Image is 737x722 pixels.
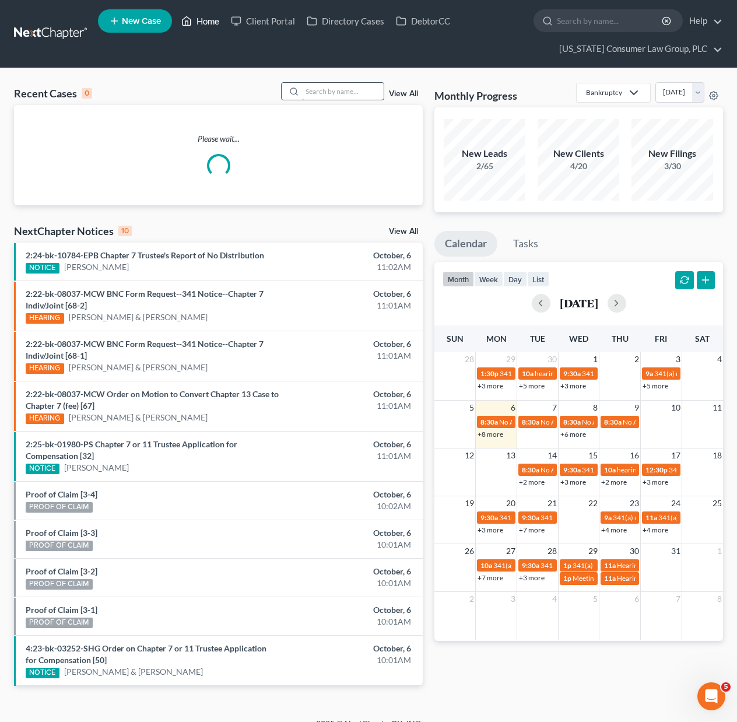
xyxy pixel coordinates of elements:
span: 9:30a [522,513,539,522]
div: 10 [118,226,132,236]
span: 6 [633,592,640,606]
span: 9a [604,513,612,522]
div: PROOF OF CLAIM [26,541,93,551]
div: HEARING [26,413,64,424]
div: October, 6 [290,388,411,400]
span: 11 [711,401,723,415]
input: Search by name... [302,83,384,100]
span: 8:30a [522,418,539,426]
div: 11:01AM [290,400,411,412]
button: day [503,271,527,287]
a: Client Portal [225,10,301,31]
span: 341(a) meeting for [PERSON_NAME] [500,369,612,378]
span: 1p [563,574,571,583]
span: 18 [711,448,723,462]
a: Calendar [434,231,497,257]
a: Tasks [503,231,549,257]
div: 11:02AM [290,261,411,273]
span: 26 [464,544,475,558]
div: New Filings [631,147,713,160]
span: 30 [629,544,640,558]
span: 14 [546,448,558,462]
span: 1p [563,561,571,570]
a: +3 more [643,478,668,486]
div: October, 6 [290,566,411,577]
a: DebtorCC [390,10,456,31]
span: 9:30a [563,369,581,378]
span: 2 [468,592,475,606]
a: View All [389,227,418,236]
span: 8:30a [563,418,581,426]
a: Proof of Claim [3-3] [26,528,97,538]
a: 2:22-bk-08037-MCW BNC Form Request--341 Notice--Chapter 7 Indiv/Joint [68-1] [26,339,264,360]
span: Tue [530,334,545,344]
div: 11:01AM [290,450,411,462]
span: 4 [551,592,558,606]
a: +3 more [478,525,503,534]
span: Sat [695,334,710,344]
div: PROOF OF CLAIM [26,618,93,628]
a: [PERSON_NAME] [64,261,129,273]
span: 9 [633,401,640,415]
a: +4 more [643,525,668,534]
span: 341(a) meeting for [PERSON_NAME] [541,513,653,522]
span: 30 [546,352,558,366]
div: 11:01AM [290,350,411,362]
span: 5 [468,401,475,415]
span: 25 [711,496,723,510]
span: 341(a) meeting for [PERSON_NAME] & [PERSON_NAME] [499,513,673,522]
span: 15 [587,448,599,462]
span: 12 [464,448,475,462]
span: 341(a) meeting for [PERSON_NAME] & [PERSON_NAME] [493,561,668,570]
a: [PERSON_NAME] & [PERSON_NAME] [64,666,203,678]
span: 8:30a [480,418,498,426]
span: 7 [675,592,682,606]
a: Proof of Claim [3-1] [26,605,97,615]
span: 341(a) meeting for [PERSON_NAME] [541,561,653,570]
div: Bankruptcy [586,87,622,97]
span: 341(a) meeting for [PERSON_NAME] [613,513,725,522]
div: 0 [82,88,92,99]
span: 23 [629,496,640,510]
a: +5 more [643,381,668,390]
a: +5 more [519,381,545,390]
span: 22 [587,496,599,510]
a: 2:22-bk-08037-MCW Order on Motion to Convert Chapter 13 Case to Chapter 7 (fee) [67] [26,389,279,411]
a: 2:25-bk-01980-PS Chapter 7 or 11 Trustee Application for Compensation [32] [26,439,237,461]
div: 11:01AM [290,300,411,311]
a: 2:22-bk-08037-MCW BNC Form Request--341 Notice--Chapter 7 Indiv/Joint [68-2] [26,289,264,310]
div: October, 6 [290,643,411,654]
div: HEARING [26,313,64,324]
a: [PERSON_NAME] & [PERSON_NAME] [69,311,208,323]
span: Mon [486,334,507,344]
div: New Clients [538,147,619,160]
div: 10:01AM [290,577,411,589]
span: No Appointments [541,465,595,474]
span: 24 [670,496,682,510]
span: 8 [592,401,599,415]
span: 1 [592,352,599,366]
input: Search by name... [557,10,664,31]
span: 6 [510,401,517,415]
span: Thu [612,334,629,344]
span: 1:30p [480,369,499,378]
div: HEARING [26,363,64,374]
div: October, 6 [290,439,411,450]
a: +7 more [478,573,503,582]
a: Directory Cases [301,10,390,31]
span: No Appointments [582,418,636,426]
span: 31 [670,544,682,558]
span: 10a [522,369,534,378]
span: hearing for [PERSON_NAME] [617,465,707,474]
span: No Appointments [541,418,595,426]
span: 29 [505,352,517,366]
span: Fri [655,334,667,344]
span: No Appointments [499,418,553,426]
span: 28 [546,544,558,558]
span: 11a [604,561,616,570]
span: No Appointments [623,418,677,426]
span: 28 [464,352,475,366]
a: +4 more [601,525,627,534]
span: hearing for [PERSON_NAME] [535,369,624,378]
span: 10a [604,465,616,474]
